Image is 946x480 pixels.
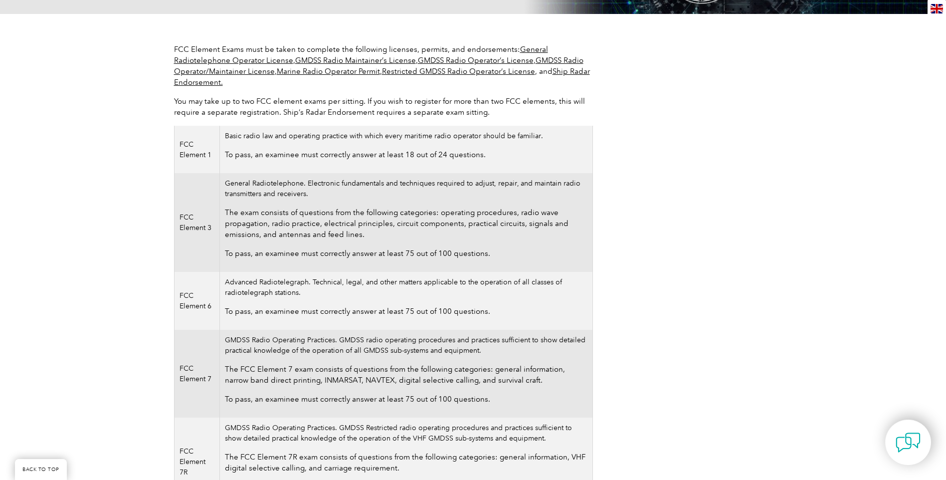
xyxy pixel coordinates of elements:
[225,394,587,405] p: To pass, an examinee must correctly answer at least 75 out of 100 questions.
[418,56,534,65] a: GMDSS Radio Operator’s License
[225,248,587,259] p: To pass, an examinee must correctly answer at least 75 out of 100 questions.
[220,126,592,173] td: Basic radio law and operating practice with which every maritime radio operator should be familiar.
[382,67,535,76] a: Restricted GMDSS Radio Operator’s License
[225,452,587,474] p: The FCC Element 7R exam consists of questions from the following categories: general information,...
[174,96,593,118] p: You may take up to two FCC element exams per sitting. If you wish to register for more than two F...
[295,56,416,65] a: GMDSS Radio Maintainer’s License
[174,330,220,418] td: FCC Element 7
[220,173,592,272] td: General Radiotelephone. Electronic fundamentals and techniques required to adjust, repair, and ma...
[225,364,587,386] p: The FCC Element 7 exam consists of questions from the following categories: general information, ...
[277,67,380,76] a: Marine Radio Operator Permit
[220,330,592,418] td: GMDSS Radio Operating Practices. GMDSS radio operating procedures and practices sufficient to sho...
[174,126,220,173] td: FCC Element 1
[225,149,587,160] p: To pass, an examinee must correctly answer at least 18 out of 24 questions.
[15,459,67,480] a: BACK TO TOP
[225,306,587,317] p: To pass, an examinee must correctly answer at least 75 out of 100 questions.
[174,44,593,88] p: FCC Element Exams must be taken to complete the following licenses, permits, and endorsements: , ...
[220,272,592,330] td: Advanced Radiotelegraph. Technical, legal, and other matters applicable to the operation of all c...
[174,173,220,272] td: FCC Element 3
[174,272,220,330] td: FCC Element 6
[225,207,587,240] p: The exam consists of questions from the following categories: operating procedures, radio wave pr...
[931,4,943,13] img: en
[174,67,590,87] a: Ship Radar Endorsement.
[896,430,921,455] img: contact-chat.png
